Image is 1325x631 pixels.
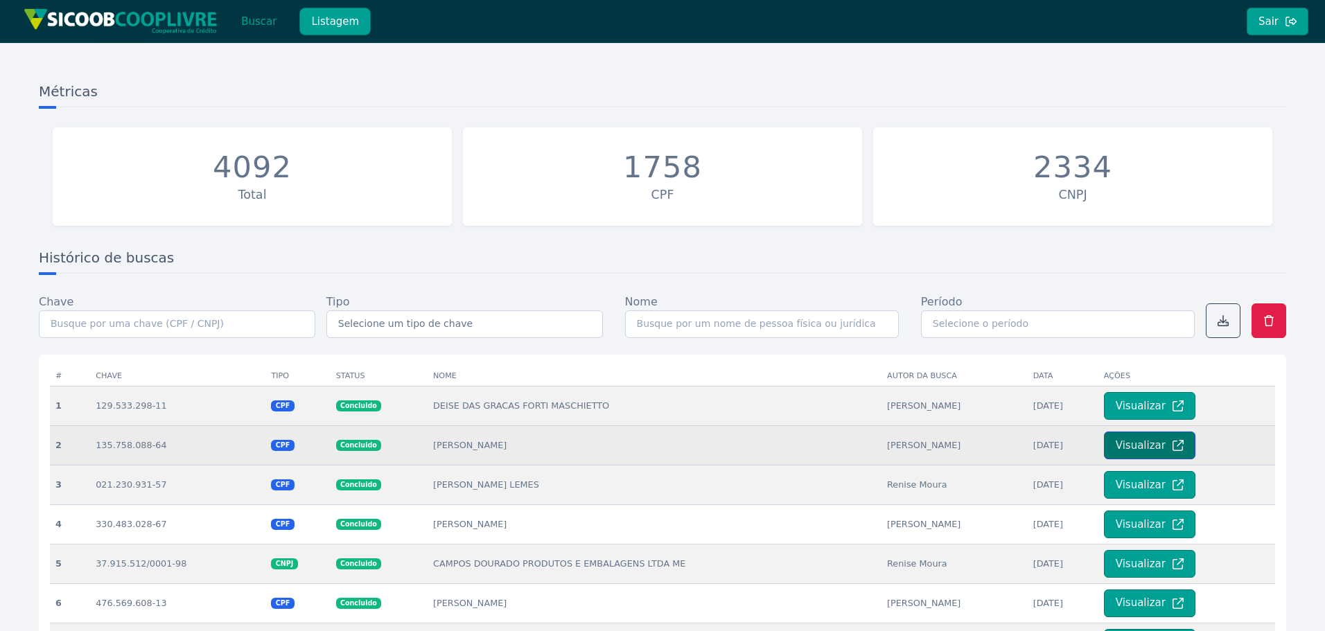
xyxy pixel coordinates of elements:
span: CNPJ [271,558,297,569]
button: Listagem [299,8,371,35]
button: Visualizar [1104,550,1195,578]
td: [PERSON_NAME] [881,425,1028,465]
th: Tipo [265,366,330,386]
td: Renise Moura [881,465,1028,504]
th: 6 [50,583,90,623]
button: Buscar [229,8,288,35]
th: Ações [1098,366,1275,386]
div: 4092 [213,150,292,186]
span: Concluido [336,598,381,609]
td: [PERSON_NAME] [428,583,881,623]
td: Renise Moura [881,544,1028,583]
td: 330.483.028-67 [90,504,265,544]
th: 3 [50,465,90,504]
th: 2 [50,425,90,465]
th: # [50,366,90,386]
span: Concluido [336,558,381,569]
button: Visualizar [1104,432,1195,459]
button: Visualizar [1104,392,1195,420]
input: Busque por um nome de pessoa física ou jurídica [625,310,899,338]
div: 2334 [1033,150,1112,186]
span: CPF [271,400,294,411]
span: CPF [271,519,294,530]
td: [PERSON_NAME] LEMES [428,465,881,504]
button: Sair [1247,8,1308,35]
span: CPF [271,440,294,451]
td: [PERSON_NAME] [428,425,881,465]
td: [DATE] [1028,544,1098,583]
td: 135.758.088-64 [90,425,265,465]
button: Visualizar [1104,510,1195,538]
td: [DATE] [1028,425,1098,465]
div: 1758 [623,150,702,186]
span: CPF [271,479,294,490]
td: [DATE] [1028,386,1098,425]
th: Chave [90,366,265,386]
td: 476.569.608-13 [90,583,265,623]
label: Período [921,294,963,310]
td: [DATE] [1028,583,1098,623]
th: Autor da busca [881,366,1028,386]
h3: Métricas [39,82,1286,107]
img: img/sicoob_cooplivre.png [24,8,218,34]
td: 129.533.298-11 [90,386,265,425]
th: 1 [50,386,90,425]
span: Concluido [336,400,381,411]
span: Concluido [336,479,381,490]
span: CPF [271,598,294,609]
td: DEISE DAS GRACAS FORTI MASCHIETTO [428,386,881,425]
label: Chave [39,294,73,310]
input: Busque por uma chave (CPF / CNPJ) [39,310,315,338]
td: 37.915.512/0001-98 [90,544,265,583]
th: 5 [50,544,90,583]
th: Nome [428,366,881,386]
div: Total [60,186,445,204]
div: CNPJ [880,186,1265,204]
button: Visualizar [1104,589,1195,617]
td: [PERSON_NAME] [881,583,1028,623]
h3: Histórico de buscas [39,248,1286,274]
input: Selecione o período [921,310,1195,338]
td: [PERSON_NAME] [428,504,881,544]
label: Nome [625,294,658,310]
span: Concluido [336,440,381,451]
th: Status [331,366,428,386]
td: [PERSON_NAME] [881,504,1028,544]
th: 4 [50,504,90,544]
td: CAMPOS DOURADO PRODUTOS E EMBALAGENS LTDA ME [428,544,881,583]
label: Tipo [326,294,350,310]
td: 021.230.931-57 [90,465,265,504]
td: [PERSON_NAME] [881,386,1028,425]
button: Visualizar [1104,471,1195,499]
span: Concluido [336,519,381,530]
div: CPF [470,186,855,204]
th: Data [1028,366,1098,386]
td: [DATE] [1028,504,1098,544]
td: [DATE] [1028,465,1098,504]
